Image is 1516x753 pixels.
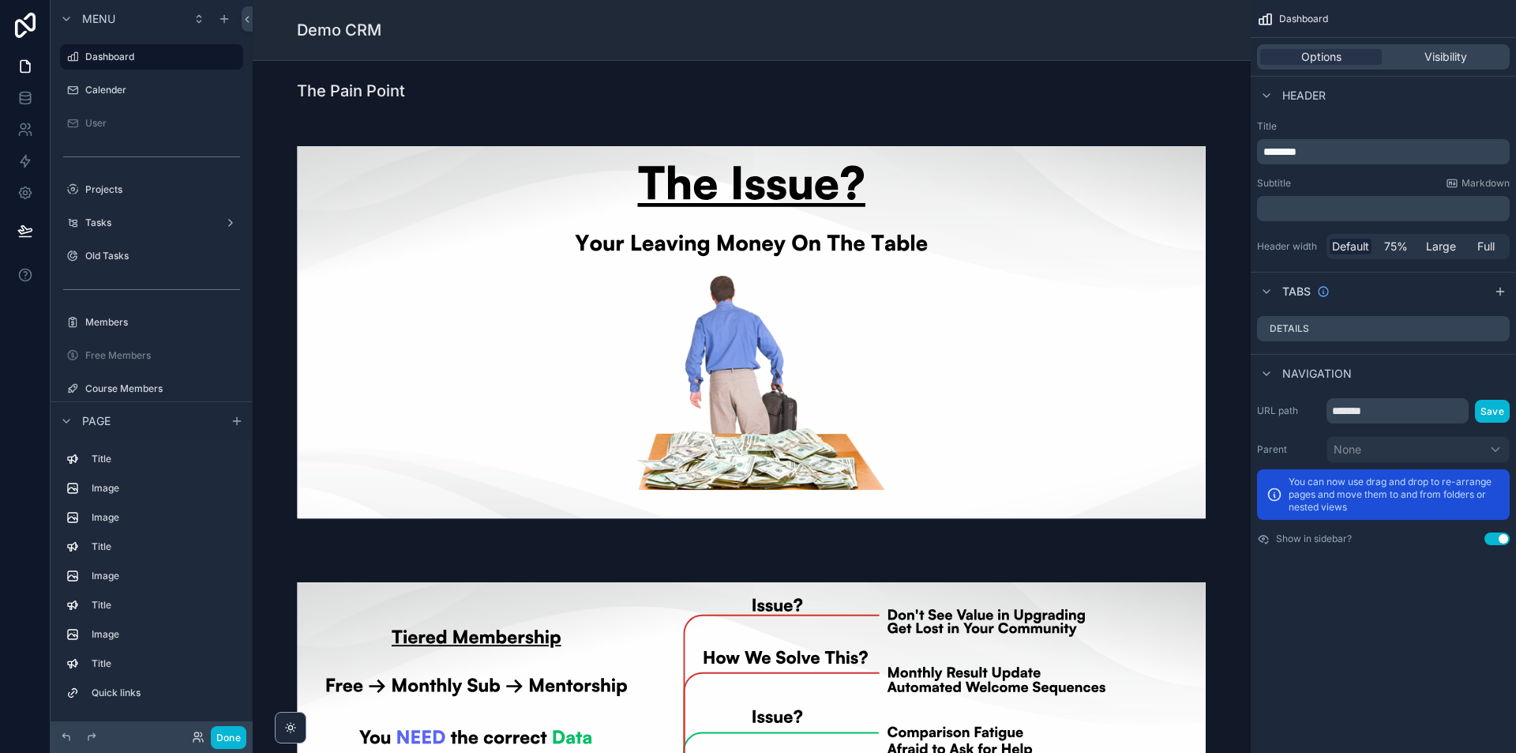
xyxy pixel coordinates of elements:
span: Navigation [1282,366,1352,382]
label: Parent [1257,443,1320,456]
a: User [60,111,243,136]
label: Old Tasks [85,250,240,262]
span: 75% [1384,239,1408,254]
h1: Demo CRM [297,19,381,41]
span: Dashboard [1279,13,1328,25]
label: Dashboard [85,51,234,63]
span: Options [1301,49,1342,65]
label: Title [92,657,237,670]
a: Tasks [60,210,243,235]
p: You can now use drag and drop to re-arrange pages and move them to and from folders or nested views [1289,476,1500,514]
span: Large [1426,239,1456,254]
a: Markdown [1446,177,1510,190]
label: Title [92,599,237,612]
label: Projects [85,183,240,196]
label: Course Members [85,382,240,395]
label: Free Members [85,349,240,362]
span: Default [1332,239,1369,254]
a: Course Members [60,376,243,401]
label: Title [92,540,237,553]
label: Show in sidebar? [1276,533,1352,545]
span: Page [82,413,111,429]
div: scrollable content [1257,139,1510,164]
label: Subtitle [1257,177,1291,190]
label: Quick links [92,687,237,699]
span: None [1334,442,1361,457]
span: Tabs [1282,284,1311,299]
a: Dashboard [60,44,243,70]
button: None [1326,436,1510,463]
a: Projects [60,177,243,202]
label: Tasks [85,216,218,229]
a: Members [60,310,243,335]
div: scrollable content [51,439,253,721]
a: Calender [60,77,243,103]
label: URL path [1257,405,1320,417]
span: Header [1282,88,1326,104]
label: Details [1270,322,1309,335]
label: Image [92,511,237,524]
a: Old Tasks [60,243,243,269]
div: scrollable content [1257,196,1510,221]
span: Menu [82,11,115,27]
label: Image [92,482,237,495]
label: Title [1257,120,1510,133]
label: Members [85,316,240,329]
label: Header width [1257,240,1320,253]
button: Save [1475,400,1510,423]
label: Image [92,628,237,641]
label: Image [92,570,237,582]
a: Free Members [60,343,243,368]
label: User [85,117,240,130]
label: Calender [85,84,240,96]
span: Markdown [1462,177,1510,190]
label: Title [92,453,237,465]
span: Full [1477,239,1495,254]
button: Done [211,726,246,749]
span: Visibility [1424,49,1467,65]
